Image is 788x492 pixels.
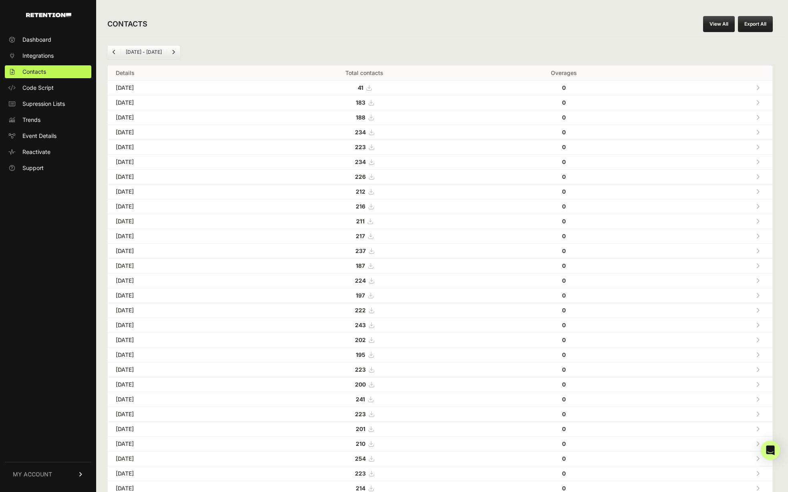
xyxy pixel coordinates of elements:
a: Dashboard [5,33,91,46]
a: 217 [356,233,373,239]
a: Event Details [5,130,91,142]
td: [DATE] [108,170,252,184]
strong: 0 [562,455,566,462]
strong: 183 [356,99,365,106]
a: Next [167,46,180,59]
button: Export All [738,16,773,32]
strong: 0 [562,247,566,254]
a: 234 [355,158,374,165]
strong: 222 [355,307,366,314]
span: Integrations [22,52,54,60]
td: [DATE] [108,244,252,259]
h2: CONTACTS [107,18,147,30]
strong: 0 [562,158,566,165]
a: 195 [356,351,373,358]
strong: 0 [562,99,566,106]
strong: 243 [355,322,366,328]
a: Integrations [5,49,91,62]
strong: 0 [562,411,566,417]
strong: 187 [356,262,365,269]
strong: 0 [562,470,566,477]
a: 202 [355,336,374,343]
span: Reactivate [22,148,50,156]
a: View All [703,16,735,32]
a: 223 [355,470,374,477]
strong: 0 [562,292,566,299]
a: Support [5,162,91,174]
strong: 0 [562,351,566,358]
strong: 0 [562,396,566,403]
td: [DATE] [108,229,252,244]
td: [DATE] [108,318,252,333]
a: Code Script [5,81,91,94]
td: [DATE] [108,259,252,273]
td: [DATE] [108,348,252,362]
td: [DATE] [108,214,252,229]
strong: 0 [562,485,566,492]
a: Reactivate [5,146,91,158]
strong: 0 [562,84,566,91]
strong: 216 [356,203,365,210]
strong: 0 [562,262,566,269]
strong: 0 [562,203,566,210]
td: [DATE] [108,81,252,95]
span: Supression Lists [22,100,65,108]
span: Dashboard [22,36,51,44]
a: 197 [356,292,373,299]
span: Event Details [22,132,56,140]
strong: 214 [356,485,365,492]
strong: 0 [562,173,566,180]
td: [DATE] [108,303,252,318]
td: [DATE] [108,110,252,125]
strong: 0 [562,336,566,343]
span: MY ACCOUNT [13,470,52,478]
a: 224 [355,277,374,284]
strong: 0 [562,144,566,150]
a: Previous [108,46,121,59]
strong: 0 [562,129,566,136]
strong: 234 [355,158,366,165]
strong: 241 [356,396,365,403]
a: 237 [355,247,374,254]
strong: 234 [355,129,366,136]
td: [DATE] [108,466,252,481]
strong: 0 [562,440,566,447]
strong: 197 [356,292,365,299]
strong: 224 [355,277,366,284]
a: 212 [356,188,373,195]
td: [DATE] [108,140,252,155]
strong: 200 [355,381,366,388]
a: 241 [356,396,373,403]
a: 211 [356,218,373,225]
strong: 223 [355,366,366,373]
strong: 202 [355,336,366,343]
td: [DATE] [108,288,252,303]
a: 223 [355,411,374,417]
td: [DATE] [108,377,252,392]
a: 41 [358,84,371,91]
a: 222 [355,307,374,314]
a: 254 [355,455,374,462]
td: [DATE] [108,407,252,422]
strong: 223 [355,411,366,417]
strong: 0 [562,307,566,314]
span: Contacts [22,68,46,76]
td: [DATE] [108,273,252,288]
strong: 211 [356,218,365,225]
strong: 254 [355,455,366,462]
strong: 210 [356,440,365,447]
strong: 0 [562,188,566,195]
td: [DATE] [108,437,252,452]
td: [DATE] [108,422,252,437]
td: [DATE] [108,125,252,140]
strong: 223 [355,470,366,477]
strong: 0 [562,277,566,284]
strong: 217 [356,233,365,239]
span: Trends [22,116,40,124]
a: Trends [5,113,91,126]
td: [DATE] [108,95,252,110]
a: 223 [355,366,374,373]
strong: 188 [356,114,365,121]
a: 183 [356,99,373,106]
img: Retention.com [26,13,71,17]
